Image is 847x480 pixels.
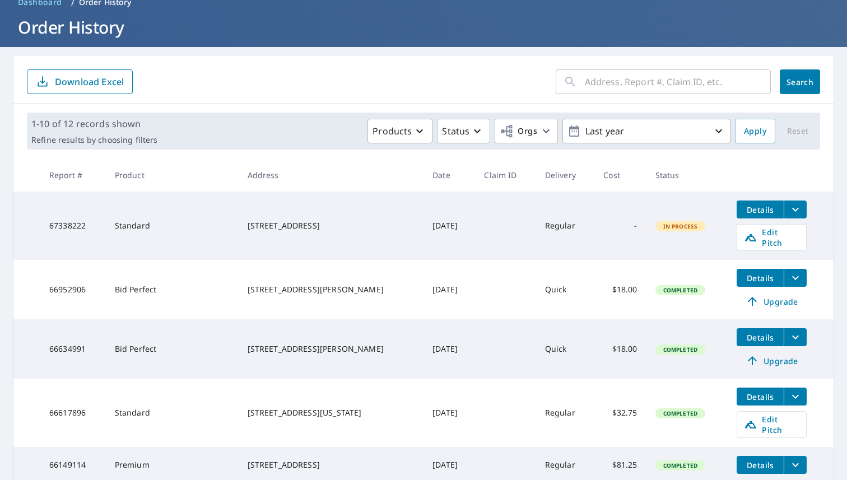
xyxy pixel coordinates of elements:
button: filesDropdownBtn-66952906 [784,269,807,287]
a: Upgrade [737,292,807,310]
button: Products [367,119,432,143]
button: filesDropdownBtn-66617896 [784,388,807,406]
th: Address [239,159,424,192]
a: Edit Pitch [737,411,807,438]
button: detailsBtn-66149114 [737,456,784,474]
a: Upgrade [737,352,807,370]
span: Edit Pitch [744,414,799,435]
td: $18.00 [594,319,646,379]
td: $18.00 [594,260,646,319]
td: 67338222 [40,192,106,260]
div: [STREET_ADDRESS][PERSON_NAME] [248,284,415,295]
button: Search [780,69,820,94]
div: [STREET_ADDRESS] [248,220,415,231]
th: Date [424,159,475,192]
th: Delivery [536,159,595,192]
button: filesDropdownBtn-66149114 [784,456,807,474]
span: Search [789,77,811,87]
span: Completed [657,409,704,417]
td: Bid Perfect [106,260,239,319]
p: Last year [581,122,712,141]
td: Standard [106,379,239,447]
button: detailsBtn-66617896 [737,388,784,406]
button: Last year [562,119,730,143]
span: Details [743,460,777,470]
p: Refine results by choosing filters [31,135,157,145]
td: [DATE] [424,319,475,379]
td: Regular [536,379,595,447]
td: [DATE] [424,379,475,447]
span: Completed [657,346,704,353]
span: Details [743,204,777,215]
span: Details [743,273,777,283]
button: detailsBtn-67338222 [737,201,784,218]
div: [STREET_ADDRESS] [248,459,415,470]
p: Status [442,124,469,138]
td: Standard [106,192,239,260]
button: Apply [735,119,775,143]
th: Claim ID [475,159,536,192]
p: Products [373,124,412,138]
td: [DATE] [424,260,475,319]
button: Download Excel [27,69,133,94]
td: 66634991 [40,319,106,379]
span: Upgrade [743,295,800,308]
button: filesDropdownBtn-67338222 [784,201,807,218]
td: Bid Perfect [106,319,239,379]
h1: Order History [13,16,834,39]
span: Edit Pitch [744,227,799,248]
td: 66617896 [40,379,106,447]
button: filesDropdownBtn-66634991 [784,328,807,346]
td: Quick [536,319,595,379]
td: $32.75 [594,379,646,447]
button: Orgs [495,119,558,143]
span: Details [743,392,777,402]
span: Details [743,332,777,343]
div: [STREET_ADDRESS][US_STATE] [248,407,415,418]
td: - [594,192,646,260]
td: 66952906 [40,260,106,319]
p: 1-10 of 12 records shown [31,117,157,131]
div: [STREET_ADDRESS][PERSON_NAME] [248,343,415,355]
span: In Process [657,222,705,230]
td: Regular [536,192,595,260]
button: detailsBtn-66952906 [737,269,784,287]
button: Status [437,119,490,143]
td: [DATE] [424,192,475,260]
span: Orgs [500,124,537,138]
button: detailsBtn-66634991 [737,328,784,346]
td: Quick [536,260,595,319]
span: Completed [657,462,704,469]
th: Status [646,159,728,192]
span: Apply [744,124,766,138]
input: Address, Report #, Claim ID, etc. [585,66,771,97]
p: Download Excel [55,76,124,88]
a: Edit Pitch [737,224,807,251]
th: Cost [594,159,646,192]
span: Completed [657,286,704,294]
span: Upgrade [743,354,800,367]
th: Product [106,159,239,192]
th: Report # [40,159,106,192]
